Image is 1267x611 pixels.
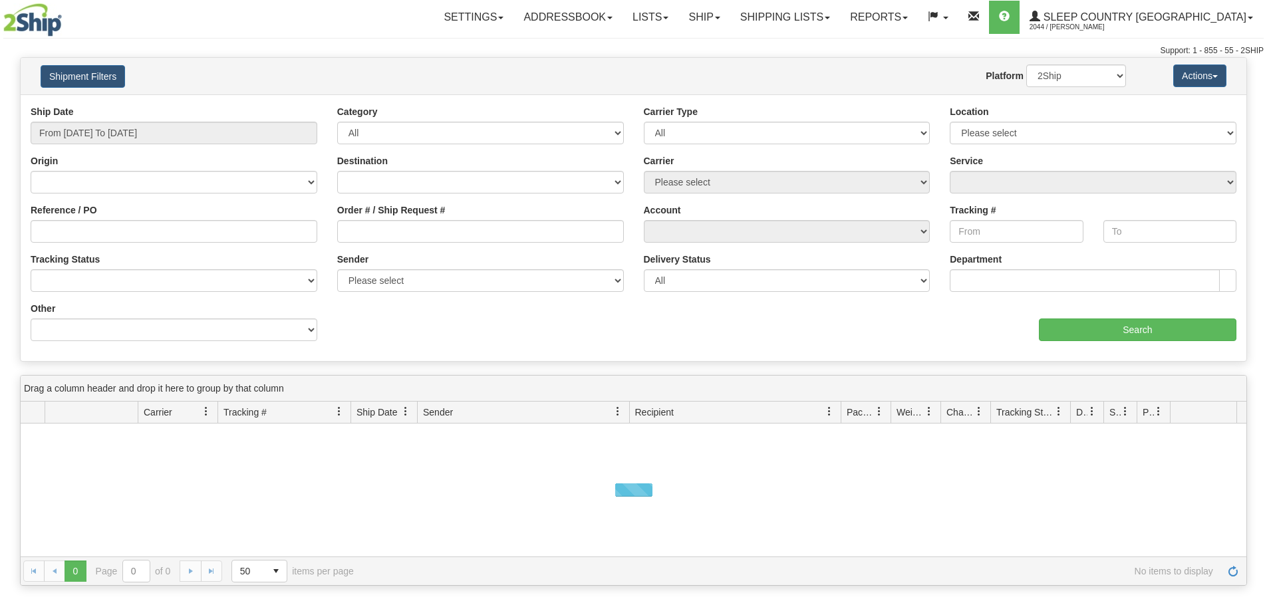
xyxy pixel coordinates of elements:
label: Carrier Type [644,105,698,118]
span: Shipment Issues [1109,406,1121,419]
span: Sleep Country [GEOGRAPHIC_DATA] [1040,11,1246,23]
a: Ship [678,1,730,34]
a: Tracking # filter column settings [328,400,351,423]
label: Reference / PO [31,203,97,217]
label: Delivery Status [644,253,711,266]
label: Account [644,203,681,217]
a: Recipient filter column settings [818,400,841,423]
input: Search [1039,318,1236,341]
div: Support: 1 - 855 - 55 - 2SHIP [3,45,1264,57]
span: 50 [240,564,257,578]
span: Sender [423,406,453,419]
input: From [950,220,1083,243]
a: Packages filter column settings [868,400,891,423]
span: Tracking # [223,406,267,419]
label: Location [950,105,988,118]
a: Pickup Status filter column settings [1147,400,1170,423]
span: Page sizes drop down [231,560,287,582]
label: Order # / Ship Request # [337,203,446,217]
a: Charge filter column settings [968,400,990,423]
span: Carrier [144,406,172,419]
span: Page 0 [65,560,86,582]
label: Other [31,302,55,315]
span: Weight [897,406,924,419]
a: Weight filter column settings [918,400,940,423]
span: Delivery Status [1076,406,1087,419]
span: Tracking Status [996,406,1054,419]
button: Shipment Filters [41,65,125,88]
label: Carrier [644,154,674,168]
span: select [265,560,287,582]
a: Lists [623,1,678,34]
span: Ship Date [356,406,397,419]
span: 2044 / [PERSON_NAME] [1030,21,1129,34]
label: Sender [337,253,368,266]
label: Category [337,105,378,118]
span: Recipient [635,406,674,419]
label: Ship Date [31,105,74,118]
a: Refresh [1222,560,1244,582]
input: To [1103,220,1236,243]
span: Charge [946,406,974,419]
a: Settings [434,1,513,34]
span: No items to display [372,566,1213,576]
a: Addressbook [513,1,623,34]
div: grid grouping header [21,376,1246,402]
label: Origin [31,154,58,168]
label: Tracking Status [31,253,100,266]
img: logo2044.jpg [3,3,62,37]
a: Sleep Country [GEOGRAPHIC_DATA] 2044 / [PERSON_NAME] [1020,1,1263,34]
a: Tracking Status filter column settings [1048,400,1070,423]
span: Page of 0 [96,560,171,582]
a: Sender filter column settings [607,400,629,423]
label: Platform [986,69,1024,82]
a: Shipment Issues filter column settings [1114,400,1137,423]
iframe: chat widget [1236,237,1266,373]
button: Actions [1173,64,1226,87]
span: Packages [847,406,875,419]
label: Tracking # [950,203,996,217]
a: Delivery Status filter column settings [1081,400,1103,423]
label: Department [950,253,1002,266]
a: Carrier filter column settings [195,400,217,423]
span: Pickup Status [1143,406,1154,419]
span: items per page [231,560,354,582]
a: Ship Date filter column settings [394,400,417,423]
label: Destination [337,154,388,168]
a: Reports [840,1,918,34]
label: Service [950,154,983,168]
a: Shipping lists [730,1,840,34]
